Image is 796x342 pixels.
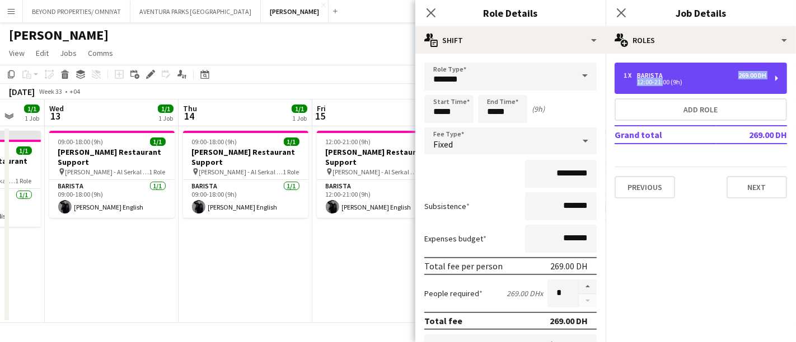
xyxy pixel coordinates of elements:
span: 15 [315,110,326,122]
span: 1/1 [284,137,299,146]
div: 12:00-21:00 (9h) [624,79,766,85]
span: 09:00-18:00 (9h) [58,137,104,146]
div: +04 [69,87,80,96]
span: Jobs [60,48,77,58]
app-card-role: Barista1/109:00-18:00 (9h)[PERSON_NAME] English [183,180,308,218]
div: (9h) [532,104,545,114]
span: Week 33 [37,87,65,96]
div: Barista [637,72,667,79]
span: 1/1 [292,104,307,113]
h1: [PERSON_NAME] [9,27,109,44]
div: 1 Job [25,114,39,122]
app-job-card: 12:00-21:00 (9h)1/1[PERSON_NAME] Restaurant Support [PERSON_NAME] - Al Serkal Avenue Al Quoz1 Rol... [317,131,442,218]
div: 1 Job [158,114,173,122]
span: 1/1 [150,137,166,146]
td: Grand total [615,126,717,144]
h3: Job Details [606,6,796,20]
span: 1 Role [16,177,32,185]
span: 12:00-21:00 (9h) [326,137,371,146]
div: Total fee [424,315,462,326]
button: [PERSON_NAME] [261,1,329,22]
span: 13 [48,110,64,122]
span: [PERSON_NAME] - Al Serkal Avenue Al Quoz [65,168,149,176]
div: 269.00 DH [550,315,588,326]
span: 09:00-18:00 (9h) [192,137,237,146]
a: View [4,46,29,60]
span: Edit [36,48,49,58]
span: 1 Role [283,168,299,176]
div: Total fee per person [424,260,503,272]
span: Wed [49,103,64,113]
h3: [PERSON_NAME] Restaurant Support [317,147,442,167]
span: 1 Role [149,168,166,176]
td: 269.00 DH [717,126,787,144]
app-card-role: Barista1/109:00-18:00 (9h)[PERSON_NAME] English [49,180,175,218]
label: People required [424,288,483,298]
a: Edit [31,46,53,60]
div: 269.00 DH x [507,288,543,298]
span: 1/1 [24,104,40,113]
app-job-card: 09:00-18:00 (9h)1/1[PERSON_NAME] Restaurant Support [PERSON_NAME] - Al Serkal Avenue Al Quoz1 Rol... [49,131,175,218]
span: 14 [181,110,197,122]
button: Next [727,176,787,198]
span: Fixed [433,139,453,150]
a: Comms [83,46,118,60]
h3: [PERSON_NAME] Restaurant Support [183,147,308,167]
div: Shift [415,27,606,54]
div: 1 Job [292,114,307,122]
div: 269.00 DH [738,72,766,79]
span: Thu [183,103,197,113]
label: Subsistence [424,201,470,211]
button: AVENTURA PARKS [GEOGRAPHIC_DATA] [130,1,261,22]
button: Add role [615,98,787,121]
span: 1/1 [16,146,32,155]
span: [PERSON_NAME] - Al Serkal Avenue Al Quoz [333,168,417,176]
app-job-card: 09:00-18:00 (9h)1/1[PERSON_NAME] Restaurant Support [PERSON_NAME] - Al Serkal Avenue Al Quoz1 Rol... [183,131,308,218]
label: Expenses budget [424,234,486,244]
app-card-role: Barista1/112:00-21:00 (9h)[PERSON_NAME] English [317,180,442,218]
div: 269.00 DH [550,260,588,272]
div: Roles [606,27,796,54]
button: Previous [615,176,675,198]
h3: [PERSON_NAME] Restaurant Support [49,147,175,167]
a: Jobs [55,46,81,60]
span: View [9,48,25,58]
div: 1 x [624,72,637,79]
div: [DATE] [9,86,35,97]
span: Comms [88,48,113,58]
span: [PERSON_NAME] - Al Serkal Avenue Al Quoz [199,168,283,176]
h3: Role Details [415,6,606,20]
span: 1/1 [158,104,174,113]
span: Fri [317,103,326,113]
button: Increase [579,279,597,294]
button: BEYOND PROPERTIES/ OMNIYAT [23,1,130,22]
